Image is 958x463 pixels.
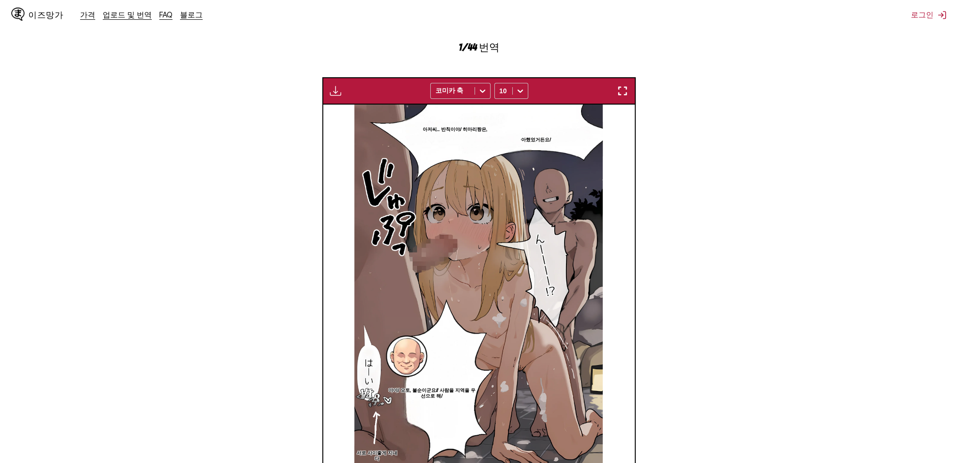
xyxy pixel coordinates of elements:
font: 야야! 모토, 불순이군요!! 사람을 지역을 우선으로 해! [388,386,475,398]
a: 가격 [80,10,95,19]
font: 아저씨… 반칙이야! 히마리짱은, [423,125,487,132]
font: 이즈망가 [28,10,63,19]
font: 서로 사이좋게 지내다 [357,449,397,461]
a: 블로그 [180,10,203,19]
font: 내가 먼저 좋아했었거든요! [495,136,551,142]
a: IsManga 로고이즈망가 [11,8,80,23]
img: 전체 화면으로 전환 [617,85,628,97]
img: IsManga 로고 [11,8,25,21]
font: 1/44 번역 [459,42,499,53]
font: 로그인 [911,10,933,19]
img: 번역된 이미지 다운로드 [330,85,341,97]
a: 업로드 및 번역 [103,10,152,19]
a: FAQ [159,10,172,19]
img: 로그아웃 [937,10,947,20]
button: 로그인 [911,10,947,20]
